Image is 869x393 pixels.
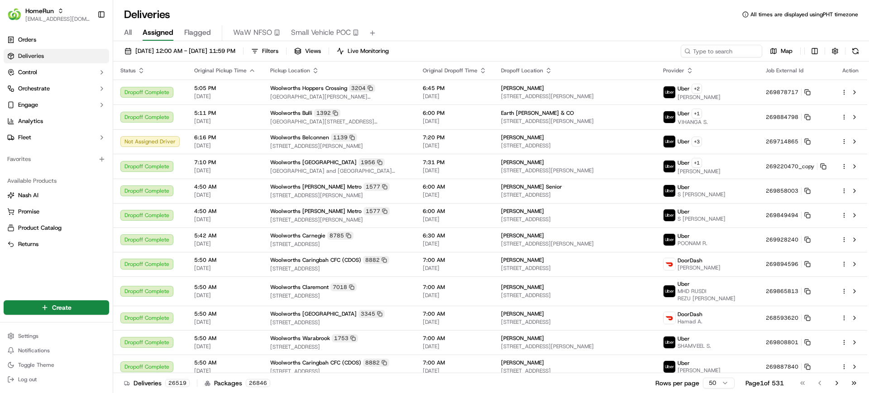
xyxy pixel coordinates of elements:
span: [DATE] [423,292,487,299]
span: Woolworths [PERSON_NAME] Metro [270,208,362,215]
span: [STREET_ADDRESS][PERSON_NAME] [270,142,408,150]
button: 269849494 [766,212,811,219]
span: 6:00 AM [423,183,487,190]
span: [STREET_ADDRESS] [501,191,649,199]
span: Dropoff Location [501,67,543,74]
img: doordash_logo_v2.png [664,312,675,324]
span: VIHANGA S. [678,118,708,126]
button: Returns [4,237,109,251]
span: Uber [678,85,690,92]
button: [DATE] 12:00 AM - [DATE] 11:59 PM [120,45,239,57]
button: Toggle Theme [4,359,109,371]
span: Uber [678,280,690,288]
button: Create [4,300,109,315]
span: [STREET_ADDRESS][PERSON_NAME] [501,93,649,100]
a: Deliveries [4,49,109,63]
div: 8882 [363,256,389,264]
span: Map [781,47,793,55]
button: Product Catalog [4,221,109,235]
span: 6:45 PM [423,85,487,92]
button: 269220470_copy [766,163,826,170]
span: 6:30 AM [423,232,487,239]
div: Action [841,67,860,74]
span: [PERSON_NAME] [501,359,544,366]
img: doordash_logo_v2.png [664,258,675,270]
span: [DATE] [194,93,256,100]
span: Fleet [18,133,31,142]
div: 8882 [363,359,389,367]
div: 1392 [314,109,340,117]
span: [GEOGRAPHIC_DATA] and [GEOGRAPHIC_DATA][STREET_ADDRESS][GEOGRAPHIC_DATA] [270,167,408,175]
span: [DATE] [423,167,487,174]
div: 26846 [246,379,270,387]
span: 269808801 [766,339,798,346]
span: Deliveries [18,52,44,60]
span: MHD RUSDI REZU [PERSON_NAME] [678,288,751,302]
span: 269849494 [766,212,798,219]
span: 269887840 [766,363,798,370]
button: Live Monitoring [333,45,393,57]
span: [DATE] [423,142,487,149]
span: 7:00 AM [423,310,487,317]
span: Uber [678,110,690,117]
div: Packages [205,379,270,388]
button: 269878717 [766,89,811,96]
span: Uber [678,184,690,191]
span: [STREET_ADDRESS][PERSON_NAME] [270,192,408,199]
span: Woolworths [PERSON_NAME] Metro [270,183,362,190]
span: [DATE] [423,318,487,326]
div: 26519 [165,379,190,387]
span: Log out [18,376,37,383]
a: Orders [4,33,109,47]
span: [GEOGRAPHIC_DATA][PERSON_NAME][STREET_ADDRESS][GEOGRAPHIC_DATA] [270,93,408,100]
span: Orchestrate [18,85,50,93]
span: [STREET_ADDRESS] [501,142,649,149]
span: Woolworths [GEOGRAPHIC_DATA] [270,159,357,166]
div: 7018 [330,283,357,291]
span: Flagged [184,27,211,38]
span: POONAM R. [678,240,707,247]
span: Uber [678,232,690,240]
span: Promise [18,208,39,216]
span: Live Monitoring [348,47,389,55]
span: [PERSON_NAME] [501,335,544,342]
span: 6:00 AM [423,208,487,215]
span: [DATE] [194,265,256,272]
span: [STREET_ADDRESS] [501,318,649,326]
span: 7:31 PM [423,159,487,166]
span: Woolworths [GEOGRAPHIC_DATA] [270,310,357,317]
span: [DATE] [194,216,256,223]
span: [STREET_ADDRESS] [270,265,408,272]
img: uber-new-logo.jpeg [664,111,675,123]
span: [STREET_ADDRESS][PERSON_NAME] [501,118,649,125]
span: Uber [678,335,690,342]
span: 269928240 [766,236,798,243]
span: Settings [18,332,38,340]
span: [PERSON_NAME] [678,168,721,175]
span: Woolworths Belconnen [270,134,329,141]
span: [STREET_ADDRESS][PERSON_NAME] [270,216,408,223]
span: Nash AI [18,191,38,199]
button: 269865813 [766,288,811,295]
img: uber-new-logo.jpeg [664,86,675,98]
span: [STREET_ADDRESS] [501,292,649,299]
span: WaW NFSO [233,27,272,38]
span: Control [18,68,37,76]
button: Filters [247,45,282,57]
span: [STREET_ADDRESS][PERSON_NAME] [501,167,649,174]
span: [DATE] [423,118,487,125]
span: [DATE] [194,318,256,326]
span: Woolworths Caringbah CFC (CDOS) [270,256,361,264]
span: [STREET_ADDRESS] [501,216,649,223]
button: Views [290,45,325,57]
span: Analytics [18,117,43,125]
span: Woolworths Carnegie [270,232,325,239]
span: 5:42 AM [194,232,256,239]
span: Original Dropoff Time [423,67,477,74]
img: uber-new-logo.jpeg [664,361,675,373]
button: Fleet [4,130,109,145]
img: uber-new-logo.jpeg [664,285,675,297]
div: Page 1 of 531 [745,379,784,388]
button: [EMAIL_ADDRESS][DOMAIN_NAME] [25,15,90,23]
div: 1577 [363,183,390,191]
